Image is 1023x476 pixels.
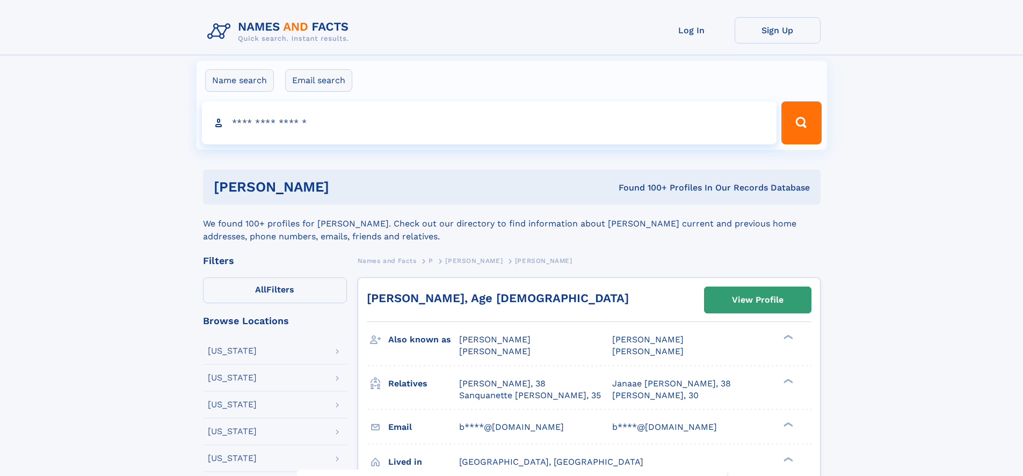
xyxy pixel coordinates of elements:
[445,257,503,265] span: [PERSON_NAME]
[203,256,347,266] div: Filters
[388,453,459,471] h3: Lived in
[445,254,503,267] a: [PERSON_NAME]
[208,454,257,463] div: [US_STATE]
[612,378,731,390] a: Janaae [PERSON_NAME], 38
[208,347,257,355] div: [US_STATE]
[612,346,684,356] span: [PERSON_NAME]
[285,69,352,92] label: Email search
[474,182,810,194] div: Found 100+ Profiles In Our Records Database
[205,69,274,92] label: Name search
[781,456,794,463] div: ❯
[429,254,433,267] a: P
[429,257,433,265] span: P
[781,334,794,341] div: ❯
[358,254,417,267] a: Names and Facts
[459,378,546,390] a: [PERSON_NAME], 38
[781,421,794,428] div: ❯
[255,284,266,295] span: All
[203,316,347,326] div: Browse Locations
[612,334,684,345] span: [PERSON_NAME]
[705,287,811,313] a: View Profile
[388,331,459,349] h3: Also known as
[735,17,821,43] a: Sign Up
[781,101,821,144] button: Search Button
[459,390,601,401] a: Sanquanette [PERSON_NAME], 35
[388,375,459,393] h3: Relatives
[203,277,347,303] label: Filters
[202,101,777,144] input: search input
[214,180,474,194] h1: [PERSON_NAME]
[203,204,821,243] div: We found 100+ profiles for [PERSON_NAME]. Check out our directory to find information about [PERS...
[515,257,572,265] span: [PERSON_NAME]
[208,374,257,382] div: [US_STATE]
[367,291,629,305] a: [PERSON_NAME], Age [DEMOGRAPHIC_DATA]
[459,346,531,356] span: [PERSON_NAME]
[388,418,459,436] h3: Email
[459,457,643,467] span: [GEOGRAPHIC_DATA], [GEOGRAPHIC_DATA]
[781,377,794,384] div: ❯
[649,17,735,43] a: Log In
[208,427,257,436] div: [US_STATE]
[732,288,783,312] div: View Profile
[459,334,531,345] span: [PERSON_NAME]
[203,17,358,46] img: Logo Names and Facts
[208,400,257,409] div: [US_STATE]
[612,390,699,401] a: [PERSON_NAME], 30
